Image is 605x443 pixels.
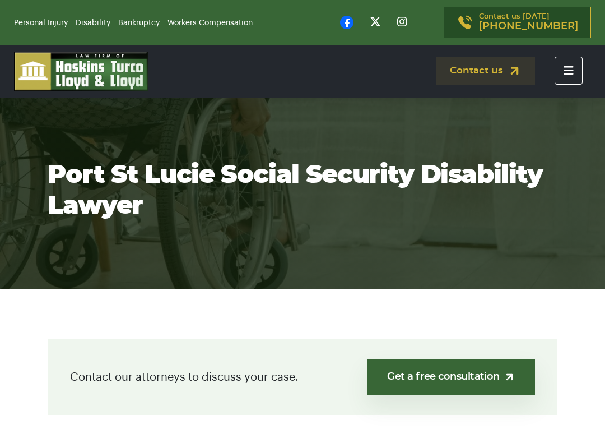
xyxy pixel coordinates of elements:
img: logo [14,52,148,91]
a: Contact us [436,57,535,85]
a: Bankruptcy [118,19,160,27]
a: Workers Compensation [167,19,253,27]
p: Contact us [DATE] [479,13,578,32]
a: Disability [76,19,110,27]
h1: Port St Lucie Social Security Disability Lawyer [48,160,557,221]
span: [PHONE_NUMBER] [479,21,578,32]
a: Contact us [DATE][PHONE_NUMBER] [444,7,591,38]
a: Get a free consultation [367,359,535,395]
img: arrow-up-right-light.svg [504,371,515,383]
div: Contact our attorneys to discuss your case. [48,339,557,415]
a: Personal Injury [14,19,68,27]
button: Toggle navigation [555,57,583,85]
